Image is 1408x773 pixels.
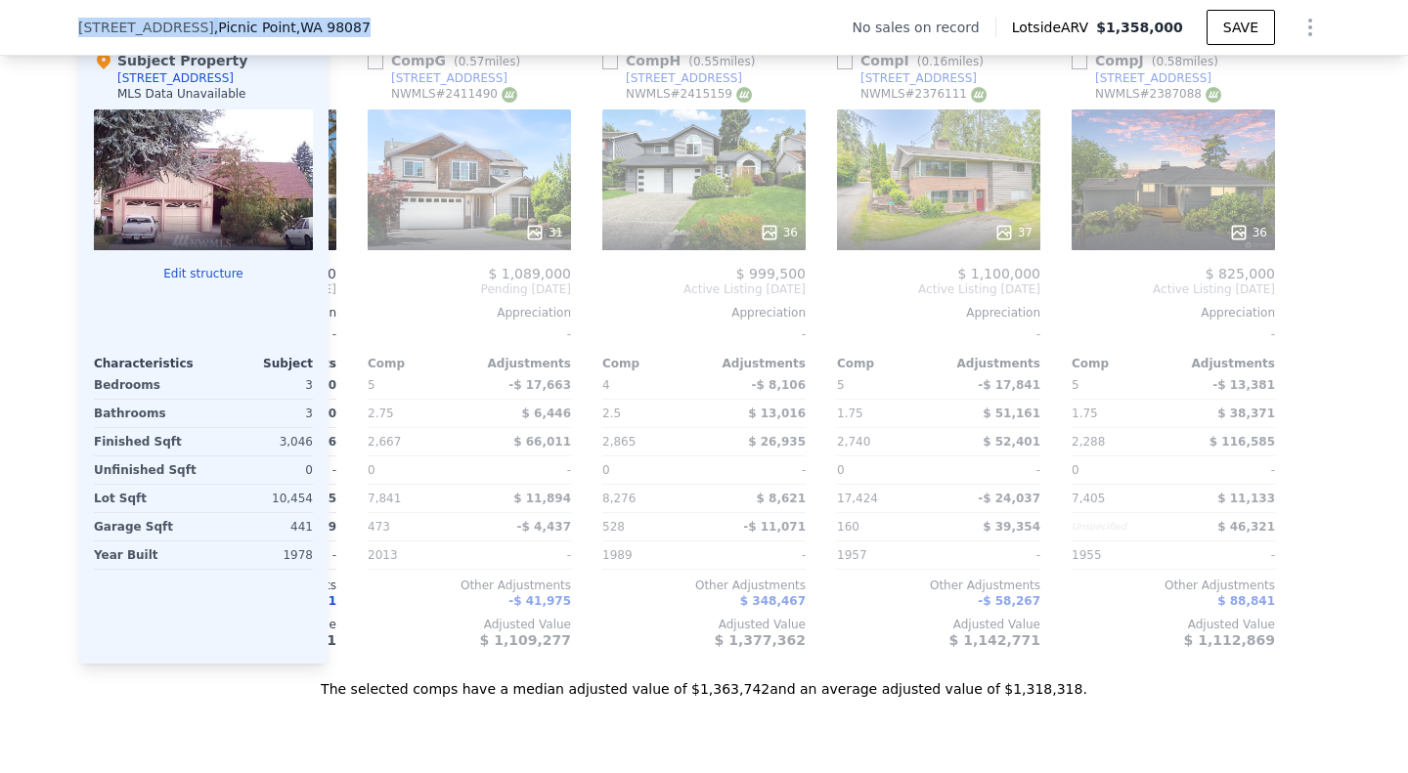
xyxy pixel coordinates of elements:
[368,400,465,427] div: 2.75
[837,356,939,371] div: Comp
[1096,20,1183,35] span: $1,358,000
[1217,594,1275,608] span: $ 88,841
[1072,617,1275,632] div: Adjusted Value
[602,281,806,297] span: Active Listing [DATE]
[522,407,571,420] span: $ 6,446
[1095,70,1211,86] div: [STREET_ADDRESS]
[391,70,507,86] div: [STREET_ADDRESS]
[1177,456,1275,484] div: -
[837,400,935,427] div: 1.75
[602,492,636,505] span: 8,276
[837,378,845,392] span: 5
[757,492,806,505] span: $ 8,621
[1206,266,1275,281] span: $ 825,000
[207,371,313,399] div: 3
[1012,18,1096,37] span: Lotside ARV
[508,378,571,392] span: -$ 17,663
[368,435,401,449] span: 2,667
[473,541,571,569] div: -
[978,594,1040,608] span: -$ 58,267
[1072,435,1105,449] span: 2,288
[94,371,199,399] div: Bedrooms
[602,578,806,593] div: Other Adjustments
[1217,520,1275,534] span: $ 46,321
[760,223,798,242] div: 36
[513,435,571,449] span: $ 66,011
[1206,87,1221,103] img: NWMLS Logo
[368,520,390,534] span: 473
[1072,492,1105,505] span: 7,405
[1177,541,1275,569] div: -
[368,70,507,86] a: [STREET_ADDRESS]
[1217,407,1275,420] span: $ 38,371
[602,520,625,534] span: 528
[1095,86,1221,103] div: NWMLS # 2387088
[368,378,375,392] span: 5
[94,485,199,512] div: Lot Sqft
[983,520,1040,534] span: $ 39,354
[1173,356,1275,371] div: Adjustments
[983,435,1040,449] span: $ 52,401
[602,463,610,477] span: 0
[94,356,203,371] div: Characteristics
[837,578,1040,593] div: Other Adjustments
[207,428,313,455] div: 3,046
[708,541,806,569] div: -
[368,541,465,569] div: 2013
[78,18,214,37] span: [STREET_ADDRESS]
[94,400,199,427] div: Bathrooms
[693,55,720,68] span: 0.55
[488,266,571,281] span: $ 1,089,000
[368,321,571,348] div: -
[860,86,987,103] div: NWMLS # 2376111
[943,456,1040,484] div: -
[203,356,313,371] div: Subject
[736,266,806,281] span: $ 999,500
[502,87,517,103] img: NWMLS Logo
[602,541,700,569] div: 1989
[1291,8,1330,47] button: Show Options
[837,321,1040,348] div: -
[1207,10,1275,45] button: SAVE
[480,632,571,648] span: $ 1,109,277
[1072,70,1211,86] a: [STREET_ADDRESS]
[837,492,878,505] span: 17,424
[1072,321,1275,348] div: -
[368,281,571,297] span: Pending [DATE]
[1072,541,1169,569] div: 1955
[78,664,1330,699] div: The selected comps have a median adjusted value of $1,363,742 and an average adjusted value of $1...
[368,305,571,321] div: Appreciation
[1072,578,1275,593] div: Other Adjustments
[94,51,247,70] div: Subject Property
[837,305,1040,321] div: Appreciation
[1217,492,1275,505] span: $ 11,133
[207,400,313,427] div: 3
[525,223,563,242] div: 31
[1072,356,1173,371] div: Comp
[214,18,371,37] span: , Picnic Point
[939,356,1040,371] div: Adjustments
[736,87,752,103] img: NWMLS Logo
[748,435,806,449] span: $ 26,935
[94,513,199,540] div: Garage Sqft
[602,378,610,392] span: 4
[957,266,1040,281] span: $ 1,100,000
[743,520,806,534] span: -$ 11,071
[602,321,806,348] div: -
[602,356,704,371] div: Comp
[837,51,991,70] div: Comp I
[473,456,571,484] div: -
[837,435,870,449] span: 2,740
[517,520,571,534] span: -$ 4,437
[1072,305,1275,321] div: Appreciation
[368,578,571,593] div: Other Adjustments
[368,492,401,505] span: 7,841
[715,632,806,648] span: $ 1,377,362
[602,51,763,70] div: Comp H
[1212,378,1275,392] span: -$ 13,381
[704,356,806,371] div: Adjustments
[207,456,313,484] div: 0
[602,400,700,427] div: 2.5
[94,456,199,484] div: Unfinished Sqft
[602,305,806,321] div: Appreciation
